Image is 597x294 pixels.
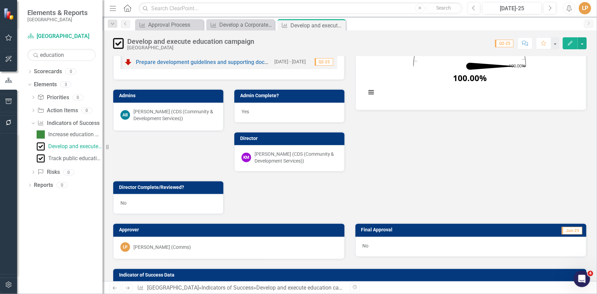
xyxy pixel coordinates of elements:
[127,38,254,45] div: Develop and execute education campaign
[256,284,357,291] div: Develop and execute education campaign
[120,200,127,206] span: No
[48,155,103,162] div: Track public education opportunities
[60,82,71,88] div: 3
[120,110,130,120] div: AB
[27,9,88,17] span: Elements & Reports
[27,17,88,22] small: [GEOGRAPHIC_DATA]
[34,68,62,76] a: Scorecards
[34,181,53,189] a: Reports
[119,93,220,98] h3: Admins
[574,271,590,287] iframe: Intercom live chat
[509,63,525,69] text: 100.00%
[37,119,100,127] a: Indicators of Success
[27,49,96,61] input: Search Below...
[34,81,57,89] a: Elements
[579,2,591,14] button: LP
[290,21,344,30] div: Develop and execute education campaign
[63,169,74,175] div: 0
[119,227,341,232] h3: Approver
[133,244,191,251] div: [PERSON_NAME] (Comms)
[255,151,337,164] div: [PERSON_NAME] (CDS (Community & Development Services))
[361,227,494,232] h3: Final Approval
[453,72,487,84] text: 100.00%
[19,11,34,16] div: v 4.0.25
[137,21,202,29] a: Approval Process
[119,272,583,278] h3: Indicator of Success Data
[127,45,254,50] div: [GEOGRAPHIC_DATA]
[136,59,293,65] a: Prepare development guidelines and supporting documentation
[27,33,96,40] a: [GEOGRAPHIC_DATA]
[76,40,115,45] div: Keywords by Traffic
[26,40,61,45] div: Domain Overview
[133,108,216,122] div: [PERSON_NAME] (CDS (Community & Development Services))
[219,21,273,29] div: Develop a Corporate Advertising Policy
[124,58,132,66] img: Below Target
[240,93,341,98] h3: Admin Complete?
[485,4,540,13] div: [DATE]-25
[588,271,593,276] span: 4
[315,58,333,66] span: Q2-25
[275,59,306,65] small: [DATE] - [DATE]
[137,284,345,292] div: » »
[18,18,75,23] div: Domain: [DOMAIN_NAME]
[35,129,103,140] a: Increase education methods about invasive species
[48,131,103,138] div: Increase education methods about invasive species
[37,94,69,102] a: Priorities
[68,40,74,45] img: tab_keywords_by_traffic_grey.svg
[35,141,103,152] a: Develop and execute education campaign
[3,8,15,20] img: ClearPoint Strategy
[482,2,542,14] button: [DATE]-25
[37,130,45,139] img: On Target
[48,143,103,150] div: Develop and execute education campaign
[56,182,67,188] div: 0
[562,227,582,234] span: Jun-25
[120,242,130,252] div: LP
[11,11,16,16] img: logo_orange.svg
[495,40,514,47] span: Q2-25
[119,185,220,190] h3: Director Complete/Reviewed?
[366,87,376,97] button: View chart menu, Chart
[436,5,451,11] span: Search
[37,168,60,176] a: Risks
[147,284,199,291] a: [GEOGRAPHIC_DATA]
[37,154,45,163] img: Complete
[240,136,341,141] h3: Director
[81,107,92,113] div: 0
[18,40,24,45] img: tab_domain_overview_orange.svg
[113,38,124,49] img: Complete
[139,2,462,14] input: Search ClearPoint...
[242,153,251,162] div: KM
[37,142,45,151] img: Complete
[148,21,202,29] div: Approval Process
[73,94,83,100] div: 0
[35,153,103,164] a: Track public education opportunities
[363,243,369,248] span: No
[65,69,76,75] div: 0
[202,284,254,291] a: Indicators of Success
[427,3,461,13] button: Search
[37,107,78,115] a: Action Items
[11,18,16,23] img: website_grey.svg
[470,63,515,69] path: 100. Actual.
[208,21,273,29] a: Develop a Corporate Advertising Policy
[242,109,249,114] span: Yes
